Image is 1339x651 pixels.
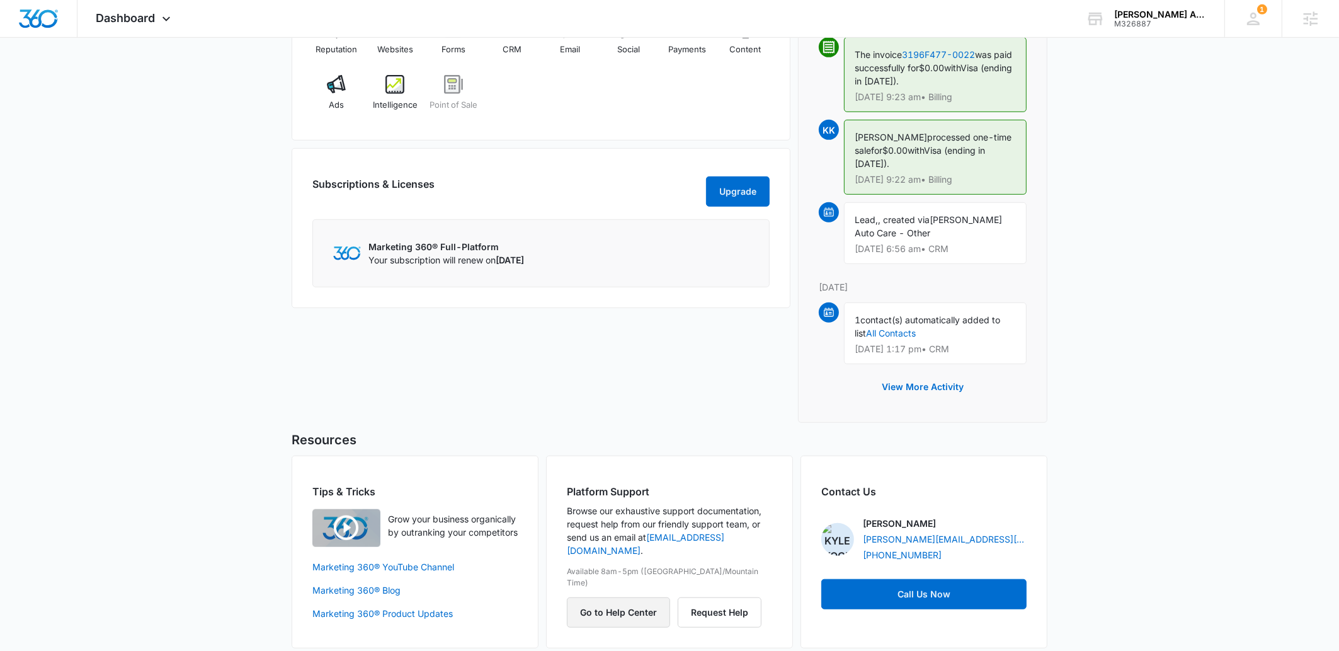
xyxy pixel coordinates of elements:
[312,584,518,597] a: Marketing 360® Blog
[919,62,944,73] span: $0.00
[821,484,1027,499] h2: Contact Us
[730,43,761,56] span: Content
[869,372,976,402] button: View More Activity
[496,255,524,265] span: [DATE]
[1257,4,1267,14] span: 1
[863,548,942,562] a: [PHONE_NUMBER]
[819,120,839,140] span: KK
[1257,4,1267,14] div: notifications count
[617,43,640,56] span: Social
[371,20,419,65] a: Websites
[819,280,1027,294] p: [DATE]
[567,484,772,499] h2: Platform Support
[866,328,916,338] a: All Contacts
[329,99,344,112] span: Ads
[944,62,960,73] span: with
[855,345,1016,354] p: [DATE] 1:17 pm • CRM
[855,314,1000,338] span: contact(s) automatically added to list
[855,93,1016,101] p: [DATE] 9:23 am • Billing
[855,49,902,60] span: The invoice
[368,240,524,253] p: Marketing 360® Full-Platform
[871,145,882,156] span: for
[312,560,518,573] a: Marketing 360® YouTube Channel
[855,245,1016,253] p: [DATE] 6:56 am • CRM
[312,484,518,499] h2: Tips & Tricks
[312,176,435,202] h2: Subscriptions & Licenses
[663,20,712,65] a: Payments
[1114,20,1206,28] div: account id
[1114,9,1206,20] div: account name
[373,99,418,112] span: Intelligence
[668,43,706,56] span: Payments
[430,99,477,112] span: Point of Sale
[863,533,1027,546] a: [PERSON_NAME][EMAIL_ADDRESS][PERSON_NAME][DOMAIN_NAME]
[821,523,854,556] img: Kyle Kogl
[371,75,419,120] a: Intelligence
[312,509,380,547] img: Quick Overview Video
[908,145,924,156] span: with
[706,176,770,207] button: Upgrade
[855,132,927,142] span: [PERSON_NAME]
[821,579,1027,609] a: Call Us Now
[567,566,772,589] p: Available 8am-5pm ([GEOGRAPHIC_DATA]/Mountain Time)
[721,20,770,65] a: Content
[388,512,518,539] p: Grow your business organically by outranking your competitors
[902,49,975,60] a: 3196F477-0022
[333,246,361,260] img: Marketing 360 Logo
[368,253,524,267] p: Your subscription will renew on
[567,597,670,628] button: Go to Help Center
[430,20,478,65] a: Forms
[878,214,930,225] span: , created via
[678,607,761,618] a: Request Help
[882,145,908,156] span: $0.00
[855,214,878,225] span: Lead,
[855,132,1011,156] span: processed one-time sale
[560,43,580,56] span: Email
[96,11,156,25] span: Dashboard
[567,504,772,557] p: Browse our exhaustive support documentation, request help from our friendly support team, or send...
[605,20,653,65] a: Social
[855,314,860,325] span: 1
[312,607,518,620] a: Marketing 360® Product Updates
[316,43,357,56] span: Reputation
[678,597,761,628] button: Request Help
[567,607,678,618] a: Go to Help Center
[503,43,521,56] span: CRM
[430,75,478,120] a: Point of Sale
[292,430,1047,449] h5: Resources
[487,20,536,65] a: CRM
[863,517,936,530] p: [PERSON_NAME]
[377,43,413,56] span: Websites
[546,20,595,65] a: Email
[312,75,361,120] a: Ads
[442,43,465,56] span: Forms
[855,175,1016,184] p: [DATE] 9:22 am • Billing
[312,20,361,65] a: Reputation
